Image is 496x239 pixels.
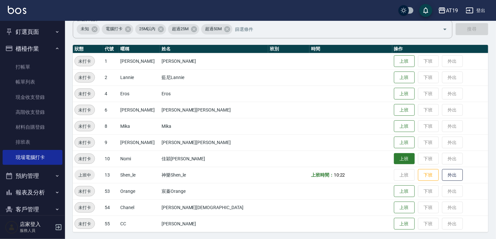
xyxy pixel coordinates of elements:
td: Shen_le [119,167,160,183]
span: 超過50M [201,26,226,32]
button: 報表及分析 [3,184,62,201]
span: 未打卡 [75,220,95,227]
button: 上班 [394,55,415,67]
span: 未打卡 [75,139,95,146]
button: 上班 [394,185,415,197]
td: [PERSON_NAME] [160,53,268,69]
td: CC [119,216,160,232]
button: 櫃檯作業 [3,40,62,57]
img: Person [5,221,18,234]
a: 打帳單 [3,60,62,74]
td: Eros [119,86,160,102]
td: [PERSON_NAME][PERSON_NAME] [160,102,268,118]
label: 篩選打卡記錄 [77,17,98,22]
button: 上班 [394,153,415,165]
button: 上班 [394,88,415,100]
button: 登出 [463,5,488,17]
td: 佳穎[PERSON_NAME] [160,151,268,167]
th: 操作 [392,45,488,53]
td: [PERSON_NAME] [119,134,160,151]
span: 未知 [77,26,93,32]
span: 未打卡 [75,58,95,65]
th: 時間 [309,45,392,53]
td: 2 [103,69,119,86]
td: Orange [119,183,160,199]
td: [PERSON_NAME] [119,102,160,118]
span: 電腦打卡 [102,26,126,32]
input: 篩選條件 [233,23,431,35]
button: 上班 [394,104,415,116]
td: [PERSON_NAME] [160,216,268,232]
span: 上班中 [74,172,95,179]
td: 6 [103,102,119,118]
td: Eros [160,86,268,102]
td: 54 [103,199,119,216]
a: 高階收支登錄 [3,105,62,120]
p: 服務人員 [20,228,53,233]
span: 25M以內 [135,26,160,32]
td: Chanel [119,199,160,216]
td: Mika [160,118,268,134]
div: 超過25M [168,24,199,34]
button: save [419,4,432,17]
td: 13 [103,167,119,183]
td: 宸蓁Orange [160,183,268,199]
a: 現場電腦打卡 [3,150,62,165]
a: 材料自購登錄 [3,120,62,135]
button: 上班 [394,202,415,214]
span: 10:22 [334,172,345,178]
button: 釘選頁面 [3,23,62,40]
a: 帳單列表 [3,74,62,89]
div: AT19 [446,7,458,15]
td: 55 [103,216,119,232]
b: 上班時間： [311,172,334,178]
button: 上班 [394,137,415,149]
th: 狀態 [73,45,103,53]
span: 未打卡 [75,90,95,97]
span: 未打卡 [75,155,95,162]
td: 4 [103,86,119,102]
div: 超過50M [201,24,232,34]
a: 排班表 [3,135,62,150]
td: Mika [119,118,160,134]
button: AT19 [436,4,461,17]
button: Open [440,24,450,34]
th: 暱稱 [119,45,160,53]
td: [PERSON_NAME] [119,53,160,69]
td: 53 [103,183,119,199]
img: Logo [8,6,26,14]
td: 藍尼Lannie [160,69,268,86]
a: 現金收支登錄 [3,90,62,105]
td: 8 [103,118,119,134]
td: [PERSON_NAME][DEMOGRAPHIC_DATA] [160,199,268,216]
th: 姓名 [160,45,268,53]
button: 下班 [418,169,439,181]
td: Lannie [119,69,160,86]
button: 客戶管理 [3,201,62,218]
div: 電腦打卡 [102,24,133,34]
button: 上班 [394,72,415,84]
td: [PERSON_NAME][PERSON_NAME] [160,134,268,151]
td: 9 [103,134,119,151]
button: 外出 [442,169,463,181]
span: 未打卡 [75,107,95,113]
td: 10 [103,151,119,167]
button: 上班 [394,120,415,132]
h5: 店家登入 [20,221,53,228]
button: 上班 [394,218,415,230]
td: 1 [103,53,119,69]
span: 未打卡 [75,204,95,211]
span: 未打卡 [75,74,95,81]
th: 代號 [103,45,119,53]
td: 神樂Shen_le [160,167,268,183]
span: 未打卡 [75,188,95,195]
div: 未知 [77,24,100,34]
span: 超過25M [168,26,192,32]
th: 班別 [268,45,309,53]
button: 預約管理 [3,167,62,184]
div: 25M以內 [135,24,166,34]
td: Nomi [119,151,160,167]
span: 未打卡 [75,123,95,130]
